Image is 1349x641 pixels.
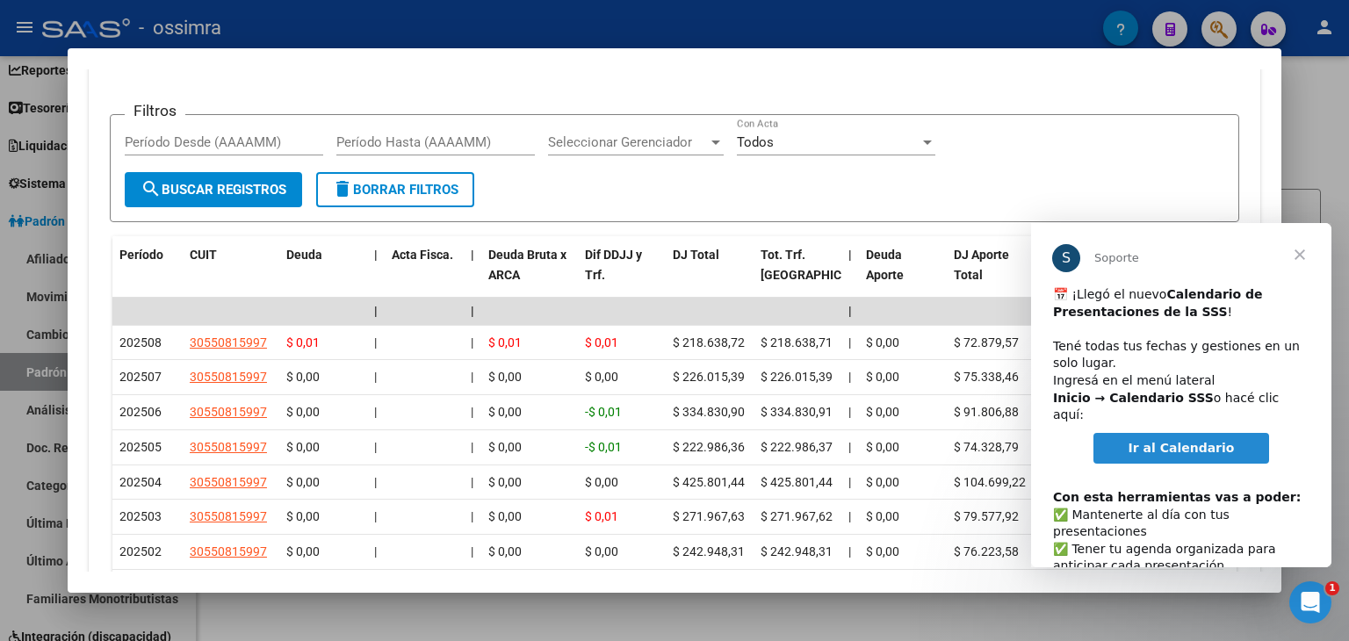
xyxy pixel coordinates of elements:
[1031,223,1331,567] iframe: Intercom live chat mensaje
[848,304,852,318] span: |
[316,172,474,207] button: Borrar Filtros
[471,405,473,419] span: |
[22,267,270,281] b: Con esta herramientas vas a poder:
[119,370,162,384] span: 202507
[119,544,162,558] span: 202502
[279,236,367,313] datatable-header-cell: Deuda
[471,475,473,489] span: |
[286,440,320,454] span: $ 0,00
[866,370,899,384] span: $ 0,00
[125,101,185,120] h3: Filtros
[673,509,745,523] span: $ 271.967,63
[141,182,286,198] span: Buscar Registros
[112,236,183,313] datatable-header-cell: Período
[841,236,859,313] datatable-header-cell: |
[848,405,851,419] span: |
[585,370,618,384] span: $ 0,00
[761,509,833,523] span: $ 271.967,62
[848,370,851,384] span: |
[848,509,851,523] span: |
[488,248,566,282] span: Deuda Bruta x ARCA
[488,509,522,523] span: $ 0,00
[761,405,833,419] span: $ 334.830,91
[190,335,267,349] span: 30550815997
[286,544,320,558] span: $ 0,00
[332,178,353,199] mat-icon: delete
[585,440,622,454] span: -$ 0,01
[286,509,320,523] span: $ 0,00
[761,544,833,558] span: $ 242.948,31
[464,236,481,313] datatable-header-cell: |
[119,475,162,489] span: 202504
[866,405,899,419] span: $ 0,00
[1289,581,1331,623] iframe: Intercom live chat
[190,405,267,419] span: 30550815997
[848,544,851,558] span: |
[737,134,774,150] span: Todos
[392,248,453,262] span: Acta Fisca.
[286,405,320,419] span: $ 0,00
[374,370,377,384] span: |
[471,304,474,318] span: |
[954,509,1019,523] span: $ 79.577,92
[673,544,745,558] span: $ 242.948,31
[119,248,163,262] span: Período
[954,440,1019,454] span: $ 74.328,79
[1325,581,1339,595] span: 1
[585,405,622,419] span: -$ 0,01
[471,440,473,454] span: |
[471,335,473,349] span: |
[866,544,899,558] span: $ 0,00
[374,304,378,318] span: |
[954,544,1019,558] span: $ 76.223,58
[761,248,880,282] span: Tot. Trf. [GEOGRAPHIC_DATA]
[488,544,522,558] span: $ 0,00
[761,370,833,384] span: $ 226.015,39
[954,335,1019,349] span: $ 72.879,57
[866,509,899,523] span: $ 0,00
[374,405,377,419] span: |
[385,236,464,313] datatable-header-cell: Acta Fisca.
[190,544,267,558] span: 30550815997
[374,335,377,349] span: |
[190,248,217,262] span: CUIT
[954,405,1019,419] span: $ 91.806,88
[286,248,322,262] span: Deuda
[859,236,947,313] datatable-header-cell: Deuda Aporte
[673,440,745,454] span: $ 222.986,36
[848,248,852,262] span: |
[673,248,719,262] span: DJ Total
[119,440,162,454] span: 202505
[954,248,1009,282] span: DJ Aporte Total
[666,236,754,313] datatable-header-cell: DJ Total
[119,509,162,523] span: 202503
[761,440,833,454] span: $ 222.986,37
[471,509,473,523] span: |
[578,236,666,313] datatable-header-cell: Dif DDJJ y Trf.
[761,475,833,489] span: $ 425.801,44
[761,335,833,349] span: $ 218.638,71
[471,370,473,384] span: |
[866,335,899,349] span: $ 0,00
[754,236,841,313] datatable-header-cell: Tot. Trf. Bruto
[585,248,642,282] span: Dif DDJJ y Trf.
[954,370,1019,384] span: $ 75.338,46
[488,335,522,349] span: $ 0,01
[585,509,618,523] span: $ 0,01
[471,544,473,558] span: |
[488,405,522,419] span: $ 0,00
[190,509,267,523] span: 30550815997
[119,405,162,419] span: 202506
[286,335,320,349] span: $ 0,01
[119,335,162,349] span: 202508
[548,134,708,150] span: Seleccionar Gerenciador
[22,248,278,472] div: ​✅ Mantenerte al día con tus presentaciones ✅ Tener tu agenda organizada para anticipar cada pres...
[332,182,458,198] span: Borrar Filtros
[374,475,377,489] span: |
